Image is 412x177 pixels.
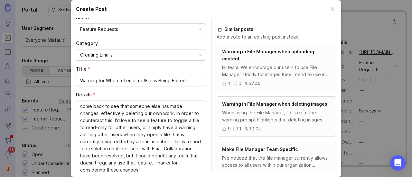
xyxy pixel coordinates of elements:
div: When using the File Manager, I'd like it if the warning prompt highlights that deleting images ma... [222,109,331,123]
a: Warning in File Manager when uploading contentHi team. We encourage our users to use File Manager... [217,44,336,91]
span: Warning in File Manager when uploading content [222,49,314,61]
span: Warning in File Manager when deleting images [222,101,327,107]
h3: Similar posts [217,26,336,32]
p: Add a vote to an existing post instead [217,34,336,40]
div: 9 [228,125,231,132]
a: Warning in File Manager when deleting imagesWhen using the File Manager, I'd like it if the warni... [217,96,336,137]
h2: Create Post [76,5,107,13]
textarea: Our team is currently facing issues that stem from the Email Collaboration feature, and have it d... [80,103,202,173]
div: I've noticed that the file manager currently allows access to all users within our organization. ... [222,155,331,169]
div: Feature Requests [80,26,118,33]
div: 1 [228,80,230,87]
span: Title (required) [76,66,90,72]
div: Hi team. We encourage our users to use File Manager strictly for images they intend to use in the... [222,64,331,78]
div: 0 [239,80,241,87]
div: 1 [239,125,241,132]
label: Category [76,40,206,47]
span: Details (required) [76,92,96,97]
span: Make File Manager Team Specific [222,146,298,152]
div: Open Intercom Messenger [390,155,406,171]
div: Creating Emails [80,51,113,58]
input: Short, descriptive title [80,77,202,84]
button: Close create post modal [329,5,336,13]
div: 67.4k [248,80,260,87]
div: 90.0k [248,125,261,132]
